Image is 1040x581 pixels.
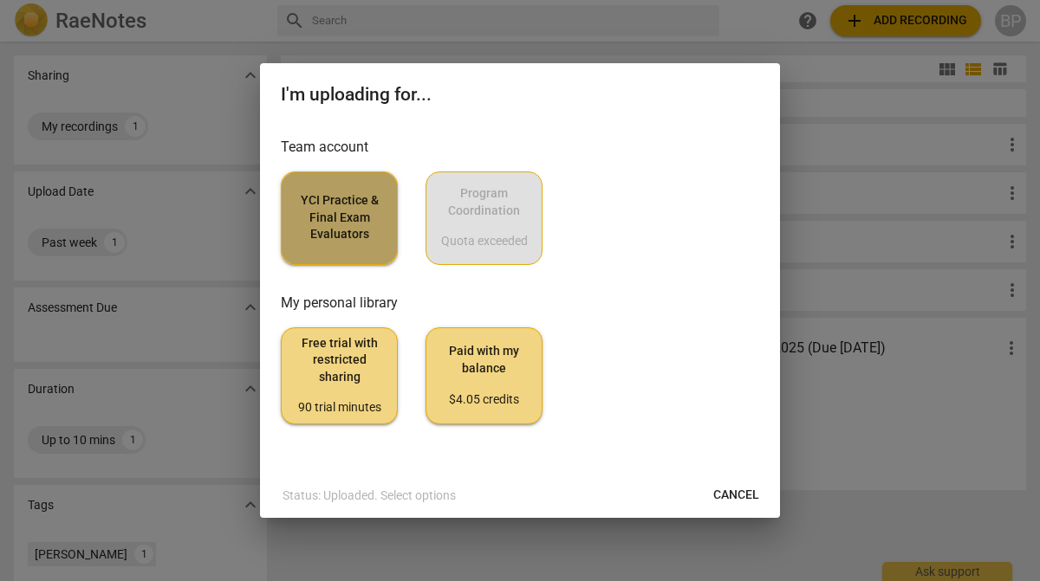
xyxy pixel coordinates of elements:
span: Free trial with restricted sharing [296,335,383,416]
p: Status: Uploaded. Select options [283,487,456,505]
h3: My personal library [281,293,759,313]
button: Paid with my balance$4.05 credits [426,327,543,424]
button: YCI Practice & Final Exam Evaluators [281,171,398,265]
span: YCI Practice & Final Exam Evaluators [296,192,383,243]
span: Cancel [713,487,759,504]
div: 90 trial minutes [296,399,383,416]
span: Paid with my balance [440,343,528,408]
button: Free trial with restricted sharing90 trial minutes [281,327,398,424]
button: Cancel [699,480,773,511]
h3: Team account [281,137,759,158]
div: $4.05 credits [440,391,528,409]
h2: I'm uploading for... [281,84,759,106]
